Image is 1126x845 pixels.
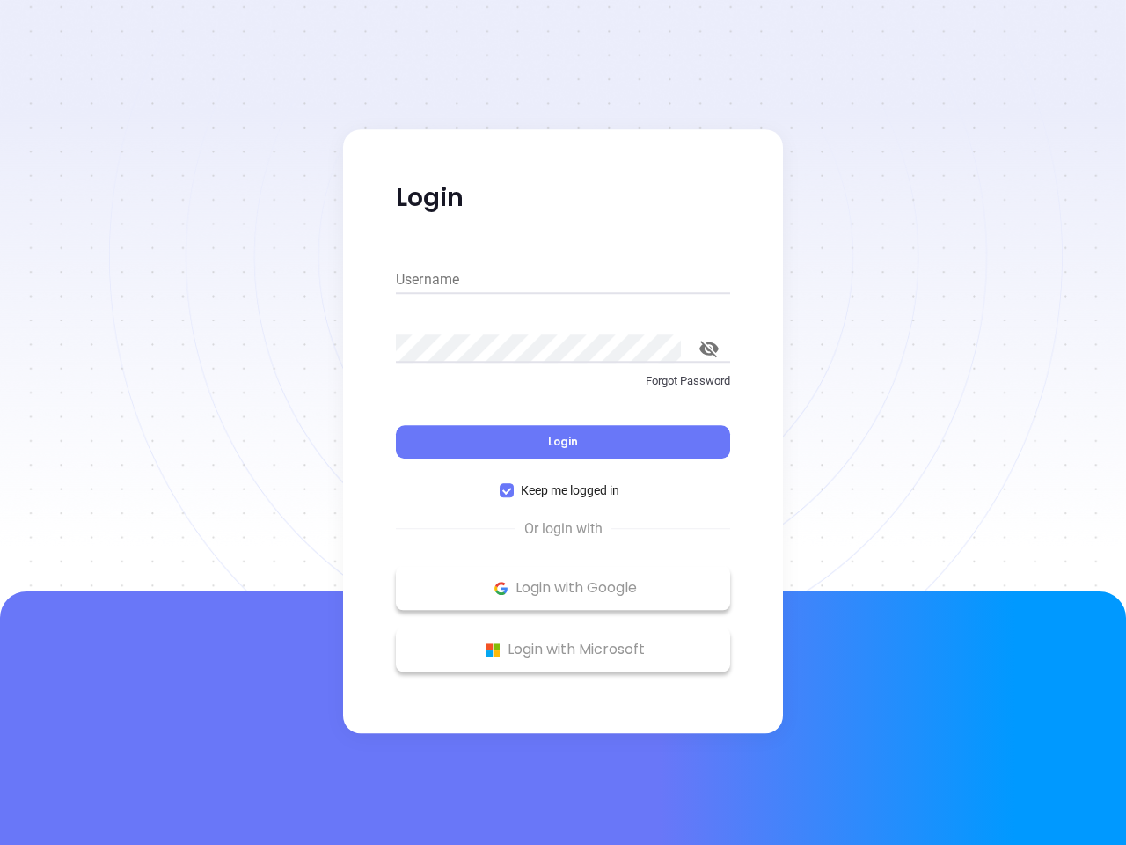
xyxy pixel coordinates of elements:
span: Or login with [515,518,611,540]
p: Login with Google [405,575,721,601]
img: Microsoft Logo [482,639,504,661]
button: Login [396,425,730,459]
span: Keep me logged in [514,481,626,500]
span: Login [548,434,578,449]
p: Login [396,182,730,214]
img: Google Logo [490,577,512,599]
button: toggle password visibility [688,327,730,370]
p: Forgot Password [396,372,730,390]
a: Forgot Password [396,372,730,404]
button: Microsoft Logo Login with Microsoft [396,628,730,672]
button: Google Logo Login with Google [396,566,730,610]
p: Login with Microsoft [405,636,721,663]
